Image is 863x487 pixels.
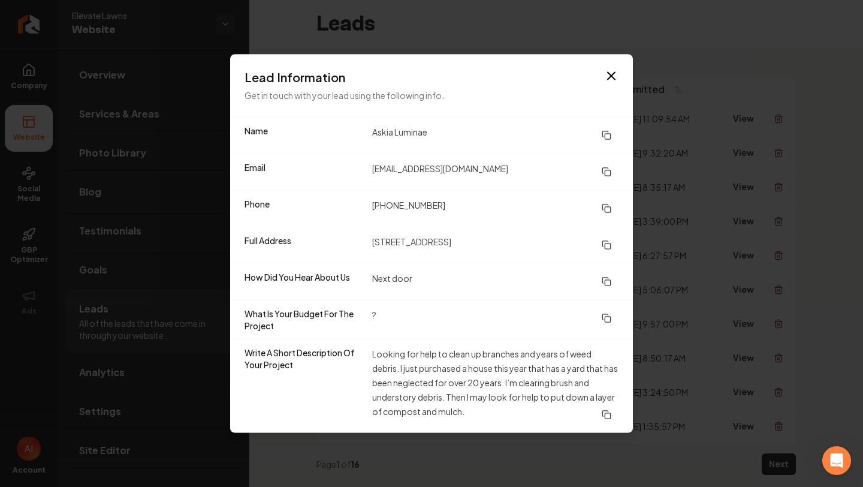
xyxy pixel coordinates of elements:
[245,271,363,293] dt: How Did You Hear About Us
[372,308,618,332] dd: ?
[372,347,618,426] dd: Looking for help to clean up branches and years of weed debris. I just purchased a house this yea...
[372,235,618,256] dd: [STREET_ADDRESS]
[372,125,618,146] dd: Askia Luminae
[372,271,618,293] dd: Next door
[245,69,618,86] h3: Lead Information
[245,235,363,256] dt: Full Address
[372,198,618,220] dd: [PHONE_NUMBER]
[245,308,363,332] dt: What Is Your Budget For The Project
[245,161,363,183] dt: Email
[245,198,363,220] dt: Phone
[245,347,363,426] dt: Write A Short Description Of Your Project
[245,125,363,146] dt: Name
[245,88,618,103] p: Get in touch with your lead using the following info.
[372,161,618,183] dd: [EMAIL_ADDRESS][DOMAIN_NAME]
